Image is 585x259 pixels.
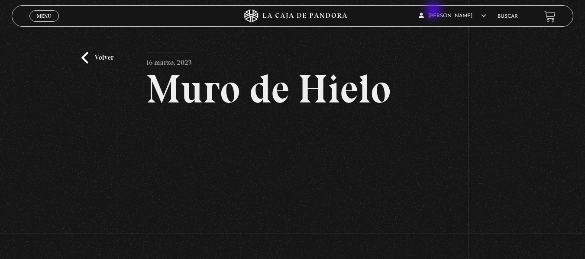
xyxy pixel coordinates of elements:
[146,69,438,109] h2: Muro de Hielo
[81,52,113,64] a: Volver
[544,10,556,22] a: View your shopping cart
[37,13,51,19] span: Menu
[146,52,191,69] p: 16 marzo, 2023
[498,14,518,19] a: Buscar
[34,21,54,27] span: Cerrar
[419,13,486,19] span: [PERSON_NAME]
